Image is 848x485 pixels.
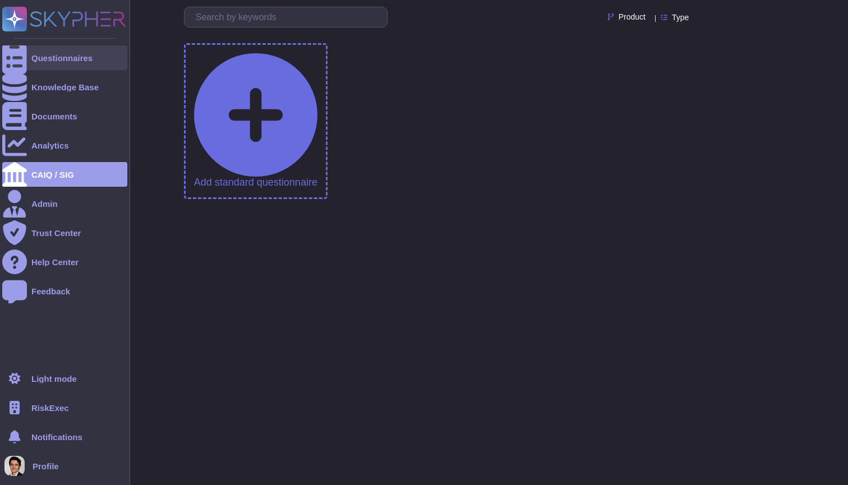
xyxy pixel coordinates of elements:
a: Analytics [2,133,127,158]
h3: Add standard questionnaire [194,177,317,189]
span: Notifications [31,433,82,441]
div: Questionnaires [31,54,93,62]
div: Admin [31,200,58,208]
div: Light mode [31,375,77,383]
a: CAIQ / SIG [2,162,127,187]
span: Product [619,13,646,21]
div: Trust Center [31,229,81,237]
button: user [2,454,33,478]
span: RiskExec [31,404,69,412]
a: Knowledge Base [2,75,127,99]
div: Analytics [31,141,69,150]
a: Help Center [2,250,127,274]
div: Feedback [31,287,70,295]
div: Documents [31,112,77,121]
span: Type [672,13,689,21]
a: Questionnaires [2,45,127,70]
div: Knowledge Base [31,83,99,91]
img: user [4,456,25,476]
span: Profile [33,462,59,470]
div: CAIQ / SIG [31,170,74,179]
a: Documents [2,104,127,128]
a: Trust Center [2,220,127,245]
a: Feedback [2,279,127,303]
a: Admin [2,191,127,216]
input: Search by keywords [190,7,387,27]
div: Help Center [31,258,79,266]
